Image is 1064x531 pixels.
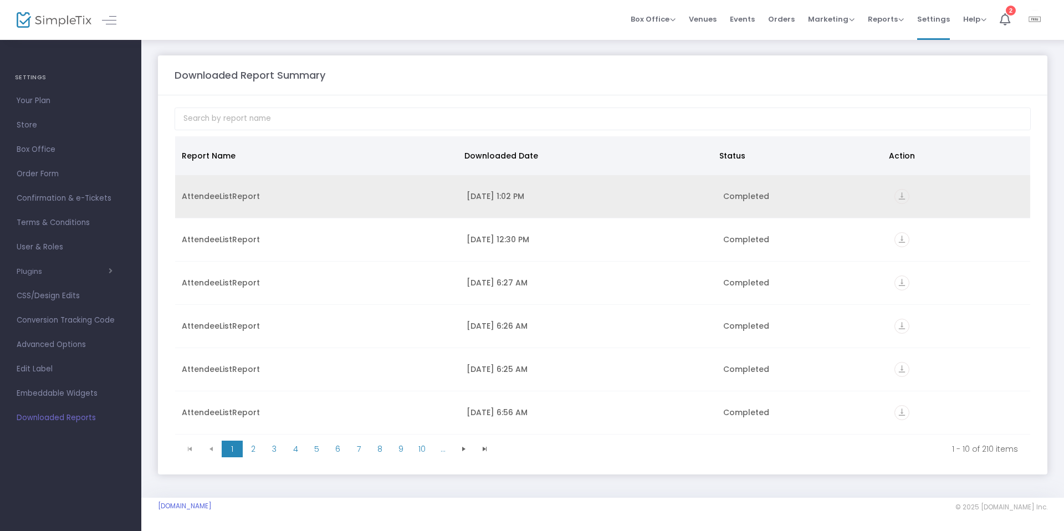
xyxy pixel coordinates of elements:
[453,441,474,457] span: Go to the next page
[285,441,306,457] span: Page 4
[894,362,1024,377] div: https://go.SimpleTix.com/ulod9
[17,167,125,181] span: Order Form
[222,441,243,457] span: Page 1
[894,365,909,376] a: vertical_align_bottom
[17,386,125,401] span: Embeddable Widgets
[182,320,453,331] div: AttendeeListReport
[894,232,909,247] i: vertical_align_bottom
[723,407,881,418] div: Completed
[894,192,909,203] a: vertical_align_bottom
[327,441,348,457] span: Page 6
[411,441,432,457] span: Page 10
[17,411,125,425] span: Downloaded Reports
[730,5,755,33] span: Events
[631,14,676,24] span: Box Office
[182,364,453,375] div: AttendeeListReport
[894,362,909,377] i: vertical_align_bottom
[17,289,125,303] span: CSS/Design Edits
[768,5,795,33] span: Orders
[894,405,1024,420] div: https://go.SimpleTix.com/bshn0
[467,234,710,245] div: 9/17/2025 12:30 PM
[894,405,909,420] i: vertical_align_bottom
[894,279,909,290] a: vertical_align_bottom
[348,441,369,457] span: Page 7
[1006,6,1016,16] div: 2
[390,441,411,457] span: Page 9
[894,189,1024,204] div: https://go.SimpleTix.com/0fi7c
[882,136,1024,175] th: Action
[894,236,909,247] a: vertical_align_bottom
[808,14,855,24] span: Marketing
[723,191,881,202] div: Completed
[894,275,909,290] i: vertical_align_bottom
[182,234,453,245] div: AttendeeListReport
[467,191,710,202] div: 9/17/2025 1:02 PM
[175,108,1031,130] input: Search by report name
[963,14,986,24] span: Help
[175,68,325,83] m-panel-title: Downloaded Report Summary
[17,142,125,157] span: Box Office
[432,441,453,457] span: Page 11
[459,445,468,453] span: Go to the next page
[894,275,1024,290] div: https://go.SimpleTix.com/ztt4b
[17,267,112,276] button: Plugins
[894,319,909,334] i: vertical_align_bottom
[175,136,458,175] th: Report Name
[17,240,125,254] span: User & Roles
[175,136,1030,436] div: Data table
[467,320,710,331] div: 9/16/2025 6:26 AM
[723,364,881,375] div: Completed
[868,14,904,24] span: Reports
[17,191,125,206] span: Confirmation & e-Tickets
[306,441,327,457] span: Page 5
[182,407,453,418] div: AttendeeListReport
[182,277,453,288] div: AttendeeListReport
[458,136,712,175] th: Downloaded Date
[17,118,125,132] span: Store
[467,277,710,288] div: 9/16/2025 6:27 AM
[894,319,1024,334] div: https://go.SimpleTix.com/7sehb
[17,362,125,376] span: Edit Label
[894,322,909,333] a: vertical_align_bottom
[182,191,453,202] div: AttendeeListReport
[723,277,881,288] div: Completed
[894,232,1024,247] div: https://go.SimpleTix.com/73bfu
[894,409,909,420] a: vertical_align_bottom
[955,503,1047,512] span: © 2025 [DOMAIN_NAME] Inc.
[17,313,125,328] span: Conversion Tracking Code
[467,364,710,375] div: 9/16/2025 6:25 AM
[894,189,909,204] i: vertical_align_bottom
[243,441,264,457] span: Page 2
[480,445,489,453] span: Go to the last page
[158,502,212,510] a: [DOMAIN_NAME]
[264,441,285,457] span: Page 3
[713,136,882,175] th: Status
[17,216,125,230] span: Terms & Conditions
[467,407,710,418] div: 9/15/2025 6:56 AM
[17,94,125,108] span: Your Plan
[474,441,495,457] span: Go to the last page
[503,443,1018,455] kendo-pager-info: 1 - 10 of 210 items
[917,5,950,33] span: Settings
[689,5,717,33] span: Venues
[15,67,126,89] h4: SETTINGS
[723,234,881,245] div: Completed
[369,441,390,457] span: Page 8
[723,320,881,331] div: Completed
[17,338,125,352] span: Advanced Options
